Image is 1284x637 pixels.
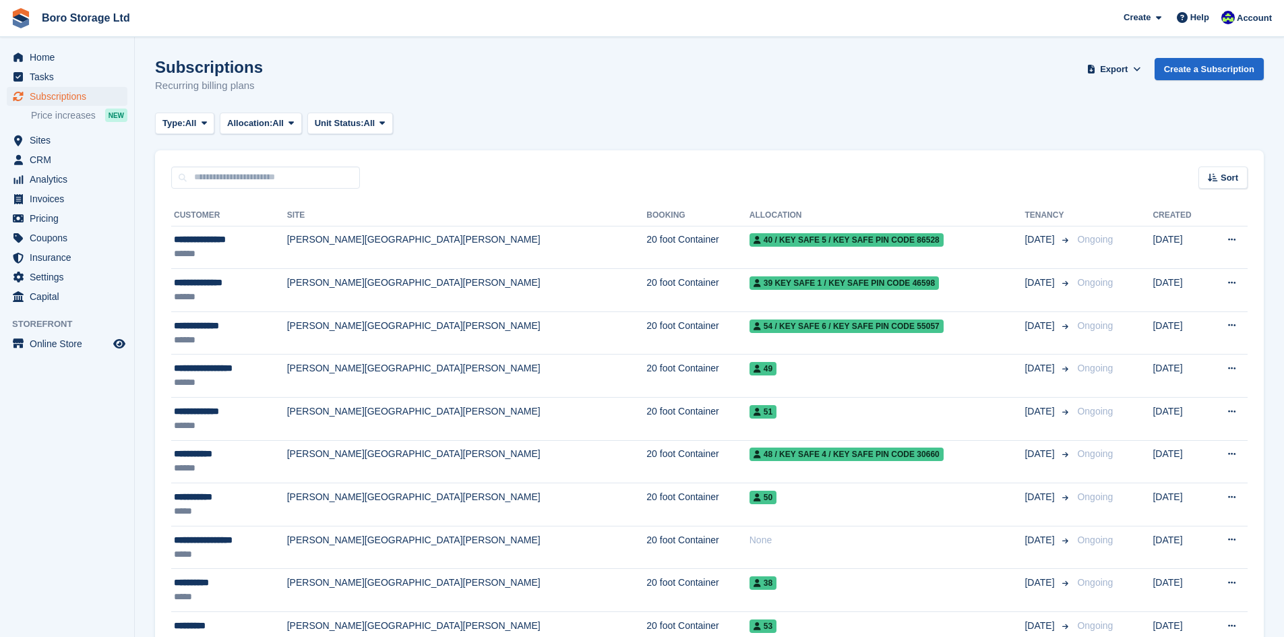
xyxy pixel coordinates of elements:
span: CRM [30,150,111,169]
td: 20 foot Container [646,483,749,526]
span: Create [1124,11,1151,24]
span: Export [1100,63,1128,76]
a: menu [7,150,127,169]
th: Booking [646,205,749,226]
span: Home [30,48,111,67]
img: stora-icon-8386f47178a22dfd0bd8f6a31ec36ba5ce8667c1dd55bd0f319d3a0aa187defe.svg [11,8,31,28]
span: 48 / Key safe 4 / Key safe PIN code 30660 [750,448,944,461]
span: 38 [750,576,776,590]
span: Account [1237,11,1272,25]
div: NEW [105,109,127,122]
a: menu [7,67,127,86]
span: [DATE] [1025,619,1057,633]
span: Ongoing [1077,620,1113,631]
span: Subscriptions [30,87,111,106]
button: Allocation: All [220,113,302,135]
td: [DATE] [1153,398,1207,441]
a: menu [7,209,127,228]
span: [DATE] [1025,576,1057,590]
td: 20 foot Container [646,269,749,312]
td: 20 foot Container [646,226,749,269]
a: menu [7,287,127,306]
td: [PERSON_NAME][GEOGRAPHIC_DATA][PERSON_NAME] [287,483,647,526]
span: [DATE] [1025,404,1057,419]
span: Ongoing [1077,277,1113,288]
span: 49 [750,362,776,375]
span: Ongoing [1077,491,1113,502]
a: menu [7,87,127,106]
a: menu [7,334,127,353]
span: Ongoing [1077,535,1113,545]
a: Create a Subscription [1155,58,1264,80]
span: Coupons [30,229,111,247]
a: menu [7,248,127,267]
h1: Subscriptions [155,58,263,76]
td: [DATE] [1153,226,1207,269]
td: [PERSON_NAME][GEOGRAPHIC_DATA][PERSON_NAME] [287,569,647,612]
span: Price increases [31,109,96,122]
span: [DATE] [1025,447,1057,461]
span: 53 [750,619,776,633]
button: Unit Status: All [307,113,393,135]
th: Tenancy [1025,205,1072,226]
span: Invoices [30,189,111,208]
button: Export [1084,58,1144,80]
span: Ongoing [1077,320,1113,331]
span: Settings [30,268,111,286]
td: [DATE] [1153,526,1207,569]
th: Site [287,205,647,226]
span: Sites [30,131,111,150]
a: menu [7,229,127,247]
td: 20 foot Container [646,311,749,355]
td: [PERSON_NAME][GEOGRAPHIC_DATA][PERSON_NAME] [287,311,647,355]
p: Recurring billing plans [155,78,263,94]
td: [DATE] [1153,269,1207,312]
td: 20 foot Container [646,398,749,441]
a: Preview store [111,336,127,352]
td: [DATE] [1153,355,1207,398]
span: [DATE] [1025,490,1057,504]
a: menu [7,131,127,150]
span: 50 [750,491,776,504]
td: 20 foot Container [646,355,749,398]
span: Ongoing [1077,577,1113,588]
td: 20 foot Container [646,526,749,569]
span: 39 Key safe 1 / Key safe PIN code 46598 [750,276,939,290]
span: Ongoing [1077,363,1113,373]
span: Insurance [30,248,111,267]
span: Help [1190,11,1209,24]
td: [PERSON_NAME][GEOGRAPHIC_DATA][PERSON_NAME] [287,526,647,569]
td: [DATE] [1153,440,1207,483]
span: Online Store [30,334,111,353]
span: All [185,117,197,130]
td: [PERSON_NAME][GEOGRAPHIC_DATA][PERSON_NAME] [287,355,647,398]
td: [DATE] [1153,311,1207,355]
th: Customer [171,205,287,226]
a: menu [7,189,127,208]
button: Type: All [155,113,214,135]
span: Type: [162,117,185,130]
span: [DATE] [1025,533,1057,547]
span: All [272,117,284,130]
span: Tasks [30,67,111,86]
td: 20 foot Container [646,440,749,483]
td: [PERSON_NAME][GEOGRAPHIC_DATA][PERSON_NAME] [287,398,647,441]
a: menu [7,268,127,286]
a: Price increases NEW [31,108,127,123]
img: Tobie Hillier [1221,11,1235,24]
span: [DATE] [1025,276,1057,290]
span: 40 / Key safe 5 / Key safe PIN code 86528 [750,233,944,247]
td: 20 foot Container [646,569,749,612]
td: [DATE] [1153,569,1207,612]
span: Ongoing [1077,234,1113,245]
span: [DATE] [1025,233,1057,247]
span: Analytics [30,170,111,189]
td: [PERSON_NAME][GEOGRAPHIC_DATA][PERSON_NAME] [287,226,647,269]
a: Boro Storage Ltd [36,7,135,29]
td: [PERSON_NAME][GEOGRAPHIC_DATA][PERSON_NAME] [287,269,647,312]
a: menu [7,48,127,67]
td: [PERSON_NAME][GEOGRAPHIC_DATA][PERSON_NAME] [287,440,647,483]
td: [DATE] [1153,483,1207,526]
span: [DATE] [1025,319,1057,333]
span: All [364,117,375,130]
